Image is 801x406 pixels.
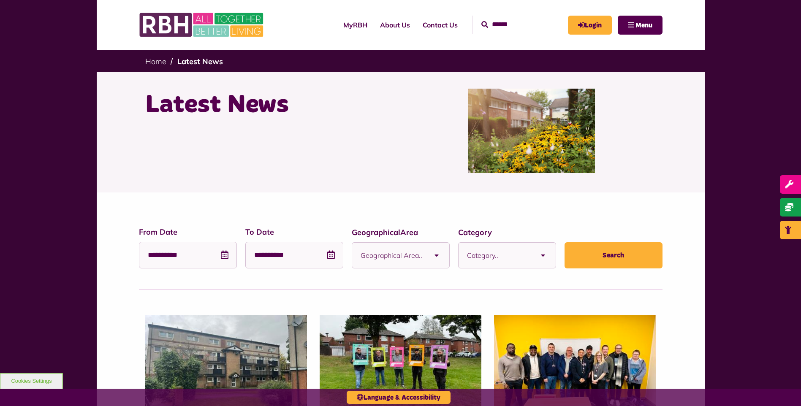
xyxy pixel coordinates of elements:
button: Language & Accessibility [347,391,451,404]
span: Menu [635,22,652,29]
label: To Date [245,226,343,238]
label: From Date [139,226,237,238]
a: Home [145,57,166,66]
a: Contact Us [416,14,464,36]
h1: Latest News [145,89,394,122]
span: Category.. [467,243,530,268]
button: Navigation [618,16,663,35]
iframe: Netcall Web Assistant for live chat [763,368,801,406]
img: SAZ MEDIA RBH HOUSING4 [468,89,595,173]
button: Search [565,242,663,268]
label: GeographicalArea [352,227,450,238]
img: RBH [139,8,266,41]
a: Latest News [177,57,223,66]
span: Geographical Area.. [361,243,424,268]
label: Category [458,227,556,238]
a: About Us [374,14,416,36]
a: MyRBH [337,14,374,36]
a: MyRBH [568,16,612,35]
